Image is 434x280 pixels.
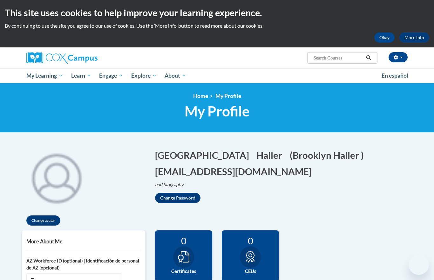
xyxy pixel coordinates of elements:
a: En español [377,69,412,82]
button: Edit first name [155,149,253,162]
iframe: Button to launch messaging window [409,255,429,275]
input: Search Courses [313,54,364,62]
img: profile avatar [22,142,92,212]
button: Okay [374,32,395,43]
a: My Learning [22,68,67,83]
button: Edit last name [256,149,286,162]
span: About [165,72,186,80]
span: Engage [99,72,123,80]
span: Learn [71,72,91,80]
a: More Info [399,32,429,43]
a: Engage [95,68,127,83]
a: Explore [127,68,161,83]
label: AZ Workforce ID (optional) | Identificación de personal de AZ (opcional) [26,257,141,271]
span: En español [382,72,408,79]
button: Change avatar [26,215,60,226]
span: My Profile [215,93,241,99]
label: Certificates [160,268,207,275]
p: By continuing to use the site you agree to our use of cookies. Use the ‘More info’ button to read... [5,22,429,29]
a: Home [193,93,208,99]
a: Learn [67,68,95,83]
h2: This site uses cookies to help improve your learning experience. [5,6,429,19]
a: About [161,68,191,83]
div: Main menu [17,68,417,83]
label: CEUs [227,268,274,275]
button: Edit email address [155,165,316,178]
button: Edit biography [155,181,189,188]
button: Change Password [155,193,200,203]
button: Edit screen name [290,149,368,162]
button: Search [364,54,373,62]
div: 0 [227,235,274,246]
h5: More About Me [26,238,141,244]
img: Cox Campus [26,52,98,64]
button: Account Settings [389,52,408,62]
span: My Profile [185,103,250,120]
i: add biography [155,182,184,187]
span: Explore [131,72,157,80]
span: My Learning [26,72,63,80]
div: Click to change the profile picture [22,142,92,212]
div: 0 [160,235,207,246]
